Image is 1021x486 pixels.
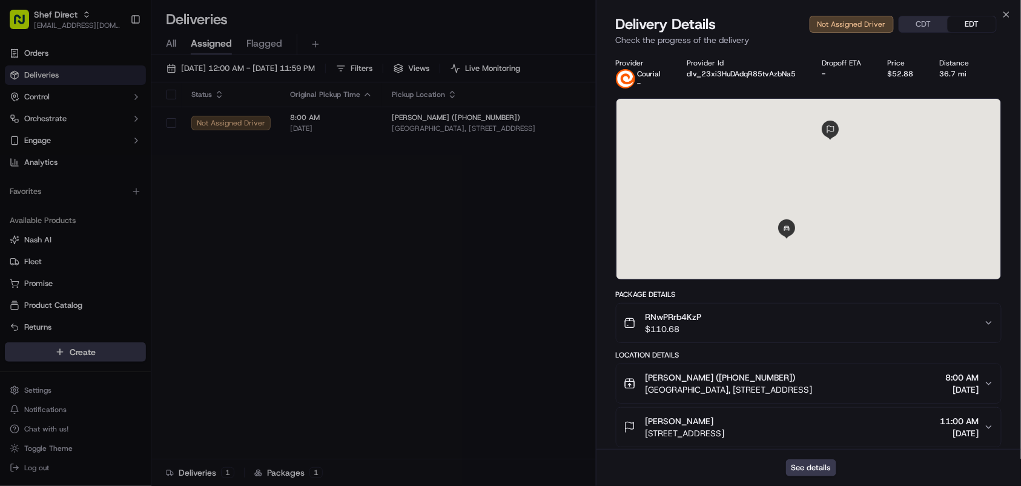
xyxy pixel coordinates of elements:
[687,58,802,68] div: Provider Id
[7,171,97,193] a: 📗Knowledge Base
[646,371,796,384] span: [PERSON_NAME] ([PHONE_NUMBER])
[646,311,702,323] span: RNwPRrb4KzP
[687,69,796,79] button: dlv_23xi3HuDAdqR85tvAzbNa5
[940,427,979,439] span: [DATE]
[616,350,1002,360] div: Location Details
[12,116,34,138] img: 1736555255976-a54dd68f-1ca7-489b-9aae-adbdc363a1c4
[939,58,976,68] div: Distance
[12,48,220,68] p: Welcome 👋
[121,205,147,215] span: Pylon
[646,384,813,396] span: [GEOGRAPHIC_DATA], [STREET_ADDRESS]
[97,171,199,193] a: 💻API Documentation
[24,176,93,188] span: Knowledge Base
[940,415,979,427] span: 11:00 AM
[114,176,194,188] span: API Documentation
[85,205,147,215] a: Powered byPylon
[41,116,199,128] div: Start new chat
[616,408,1002,447] button: [PERSON_NAME][STREET_ADDRESS]11:00 AM[DATE]
[946,384,979,396] span: [DATE]
[887,58,920,68] div: Price
[946,371,979,384] span: 8:00 AM
[616,58,668,68] div: Provider
[948,16,996,32] button: EDT
[899,16,948,32] button: CDT
[887,69,920,79] div: $52.88
[646,427,725,439] span: [STREET_ADDRESS]
[616,290,1002,299] div: Package Details
[646,323,702,335] span: $110.68
[616,69,635,88] img: couriallogo.png
[822,58,868,68] div: Dropoff ETA
[12,177,22,187] div: 📗
[102,177,112,187] div: 💻
[206,119,220,134] button: Start new chat
[31,78,218,91] input: Got a question? Start typing here...
[616,15,716,34] span: Delivery Details
[12,12,36,36] img: Nash
[41,128,153,138] div: We're available if you need us!
[646,415,714,427] span: [PERSON_NAME]
[786,459,836,476] button: See details
[616,304,1002,342] button: RNwPRrb4KzP$110.68
[638,79,641,88] span: -
[616,34,1002,46] p: Check the progress of the delivery
[638,69,661,79] p: Courial
[616,364,1002,403] button: [PERSON_NAME] ([PHONE_NUMBER])[GEOGRAPHIC_DATA], [STREET_ADDRESS]8:00 AM[DATE]
[939,69,976,79] div: 36.7 mi
[822,69,868,79] div: -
